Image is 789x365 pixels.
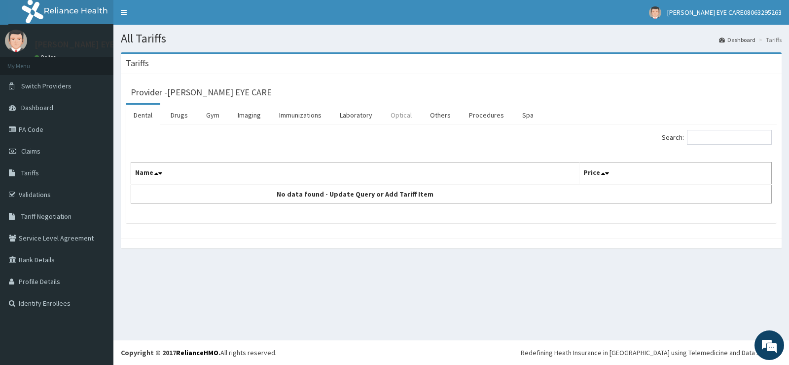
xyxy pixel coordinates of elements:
div: Redefining Heath Insurance in [GEOGRAPHIC_DATA] using Telemedicine and Data Science! [521,348,782,358]
a: Drugs [163,105,196,125]
a: Spa [514,105,541,125]
footer: All rights reserved. [113,340,789,365]
a: Procedures [461,105,512,125]
th: Price [579,162,772,185]
span: Dashboard [21,103,53,112]
a: Gym [198,105,227,125]
span: Tariffs [21,168,39,177]
li: Tariffs [756,36,782,44]
img: User Image [5,30,27,52]
label: Search: [662,130,772,145]
span: Switch Providers [21,81,72,90]
a: Immunizations [271,105,329,125]
input: Search: [687,130,772,145]
span: [PERSON_NAME] EYE CARE08063295263 [667,8,782,17]
strong: Copyright © 2017 . [121,348,220,357]
a: RelianceHMO [176,348,218,357]
span: Tariff Negotiation [21,212,72,221]
a: Laboratory [332,105,380,125]
a: Online [35,54,58,61]
a: Dental [126,105,160,125]
h3: Provider - [PERSON_NAME] EYE CARE [131,88,272,97]
a: Others [422,105,459,125]
h3: Tariffs [126,59,149,68]
span: Claims [21,147,40,156]
p: [PERSON_NAME] EYE CARE08063295263 [35,40,184,49]
a: Imaging [230,105,269,125]
a: Dashboard [719,36,755,44]
td: No data found - Update Query or Add Tariff Item [131,185,579,203]
th: Name [131,162,579,185]
a: Optical [383,105,420,125]
h1: All Tariffs [121,32,782,45]
img: User Image [649,6,661,19]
